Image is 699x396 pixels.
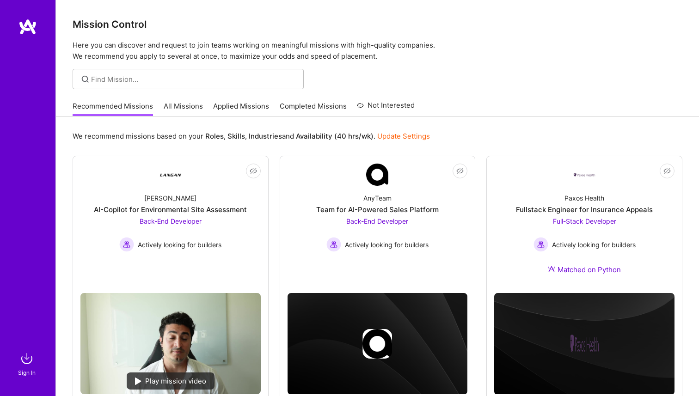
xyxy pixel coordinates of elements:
a: sign inSign In [19,349,36,378]
span: Full-Stack Developer [553,217,616,225]
img: Actively looking for builders [533,237,548,252]
p: We recommend missions based on your , , and . [73,131,430,141]
img: Actively looking for builders [119,237,134,252]
img: cover [288,293,468,395]
div: [PERSON_NAME] [144,193,196,203]
div: Paxos Health [564,193,604,203]
img: sign in [18,349,36,368]
p: Here you can discover and request to join teams working on meaningful missions with high-quality ... [73,40,682,62]
span: Actively looking for builders [345,240,429,250]
i: icon EyeClosed [250,167,257,175]
img: Company Logo [159,164,182,186]
div: AnyTeam [363,193,392,203]
div: Sign In [18,368,36,378]
div: Play mission video [127,372,215,390]
a: Recommended Missions [73,101,153,116]
img: Company Logo [366,164,388,186]
a: Company LogoAnyTeamTeam for AI-Powered Sales PlatformBack-End Developer Actively looking for buil... [288,164,468,275]
i: icon EyeClosed [456,167,464,175]
div: Fullstack Engineer for Insurance Appeals [516,205,653,214]
b: Roles [205,132,224,140]
b: Availability (40 hrs/wk) [296,132,374,140]
div: Team for AI-Powered Sales Platform [316,205,439,214]
img: Ateam Purple Icon [548,265,555,273]
div: AI-Copilot for Environmental Site Assessment [94,205,247,214]
a: Completed Missions [280,101,347,116]
a: Applied Missions [213,101,269,116]
img: logo [18,18,37,35]
b: Skills [227,132,245,140]
div: Matched on Python [548,265,621,274]
img: Company logo [362,329,392,359]
i: icon EyeClosed [663,167,671,175]
input: Find Mission... [91,74,297,84]
img: Company logo [570,329,599,359]
a: All Missions [164,101,203,116]
a: Company Logo[PERSON_NAME]AI-Copilot for Environmental Site AssessmentBack-End Developer Actively ... [80,164,261,286]
img: Actively looking for builders [326,237,341,252]
img: play [135,378,141,385]
h3: Mission Control [73,18,682,30]
b: Industries [249,132,282,140]
span: Actively looking for builders [552,240,636,250]
i: icon SearchGrey [80,74,91,85]
span: Back-End Developer [346,217,408,225]
span: Actively looking for builders [138,240,221,250]
span: Back-End Developer [140,217,202,225]
img: No Mission [80,293,261,394]
a: Not Interested [357,100,415,116]
img: cover [494,293,674,395]
a: Company LogoPaxos HealthFullstack Engineer for Insurance AppealsFull-Stack Developer Actively loo... [494,164,674,286]
img: Company Logo [573,172,595,177]
a: Update Settings [377,132,430,140]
